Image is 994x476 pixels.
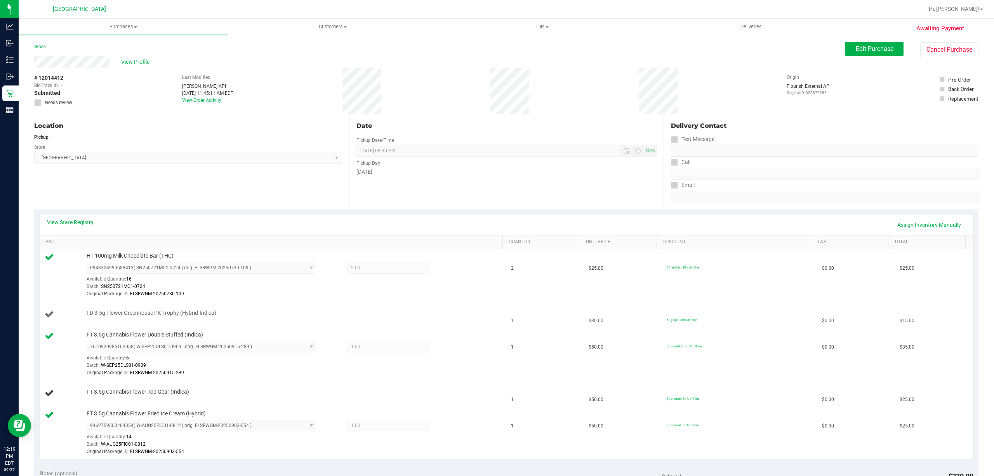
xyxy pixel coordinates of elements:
input: Format: (999) 999-9999 [671,145,978,157]
span: 14 [126,434,132,439]
span: FLSRWGM-20250903-554 [130,449,184,454]
span: Customers [228,23,437,30]
label: Email [671,180,695,191]
span: $15.00 [900,317,914,324]
span: W-SEP25DLS01-0909 [101,363,146,368]
label: Store [34,144,45,151]
inline-svg: Inventory [6,56,14,64]
a: Deliveries [646,19,856,35]
div: Flourish External API [787,83,831,96]
inline-svg: Analytics [6,23,14,30]
span: Needs review [45,99,72,106]
div: Available Quantity: [87,352,327,368]
a: Total [894,239,962,245]
span: $35.00 [900,343,914,351]
p: 09/27 [3,467,15,473]
span: [GEOGRAPHIC_DATA] [53,6,106,12]
span: 30premfire1: 30% off line [667,344,702,348]
span: $50.00 [589,396,603,403]
span: $50.00 [589,343,603,351]
label: Pickup Date/Time [356,137,394,144]
div: Date [356,121,657,131]
span: $30.00 [589,317,603,324]
span: FT 3.5g Cannabis Flower Double Stuffed (Indica) [87,331,203,338]
label: Origin [787,74,799,81]
span: 50premall: 50% off line [667,423,699,427]
span: Submitted [34,89,60,97]
inline-svg: Retail [6,89,14,97]
span: Original Package ID: [87,291,129,296]
span: 2 [511,265,514,272]
span: SN250721MC1-0724 [101,284,145,289]
a: SKU [46,239,500,245]
span: 16 [126,276,132,282]
input: Format: (999) 999-9999 [671,168,978,180]
span: Batch: [87,363,100,368]
button: Edit Purchase [845,42,904,56]
span: - [61,82,62,89]
span: BioTrack ID: [34,82,59,89]
div: [DATE] 11:45:11 AM EDT [182,90,233,97]
a: Quantity [509,239,577,245]
p: 12:19 PM EDT [3,446,15,467]
span: Purchases [19,23,228,30]
inline-svg: Reports [6,106,14,114]
span: Batch: [87,441,100,447]
label: Pickup Day [356,160,380,167]
span: W-AUG25FIC01-0812 [101,441,146,447]
span: $25.00 [900,422,914,430]
inline-svg: Outbound [6,73,14,80]
span: $0.00 [822,422,834,430]
span: FD 3.5g Flower Greenhouse PK Trophy (Hybrid-Indica) [87,309,216,317]
span: $0.00 [822,343,834,351]
a: View Order Activity [182,98,221,103]
span: Hi, [PERSON_NAME]! [929,6,979,12]
label: Call [671,157,690,168]
a: Purchases [19,19,228,35]
span: $0.00 [822,265,834,272]
a: Customers [228,19,437,35]
a: Discount [663,239,808,245]
span: $25.00 [900,265,914,272]
inline-svg: Inbound [6,39,14,47]
span: 1 [511,396,514,403]
span: Edit Purchase [856,45,893,52]
p: Original ID: 328375286 [787,90,831,96]
span: $0.00 [822,317,834,324]
label: Text Message [671,134,714,145]
div: Delivery Contact [671,121,978,131]
span: FT 3.5g Cannabis Flower Top Gear (Indica) [87,388,189,396]
button: Cancel Purchase [920,42,978,57]
span: 1 [511,317,514,324]
span: 50heights: 50% off line [667,265,699,269]
div: [DATE] [356,168,657,176]
iframe: Resource center [8,414,31,437]
strong: Pickup [34,134,49,140]
div: Available Quantity: [87,431,327,446]
span: Tills [438,23,646,30]
span: 50premall: 50% off line [667,397,699,401]
div: Pre-Order [948,76,971,84]
span: Original Package ID: [87,370,129,375]
span: Original Package ID: [87,449,129,454]
div: [PERSON_NAME] API [182,83,233,90]
span: FLSRWGM-20250915-289 [130,370,184,375]
a: View State Registry [47,218,94,226]
span: FLSRWGM-20250730-109 [130,291,184,296]
span: Batch: [87,284,100,289]
span: FT 3.5g Cannabis Flower Fried Ice Cream (Hybrid) [87,410,206,417]
span: 1 [511,422,514,430]
span: $25.00 [589,265,603,272]
span: $0.00 [822,396,834,403]
span: Deliveries [730,23,772,30]
span: HT 100mg Milk Chocolate Bar (THC) [87,252,174,260]
a: Assign Inventory Manually [892,218,966,232]
a: Tax [817,239,885,245]
span: View Profile [121,58,152,66]
span: 1 [511,343,514,351]
span: 50ghpkt: 50% off line [667,318,697,322]
div: Available Quantity: [87,274,327,289]
div: Back Order [948,85,974,93]
div: Replacement [948,95,978,103]
div: Location [34,121,342,131]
